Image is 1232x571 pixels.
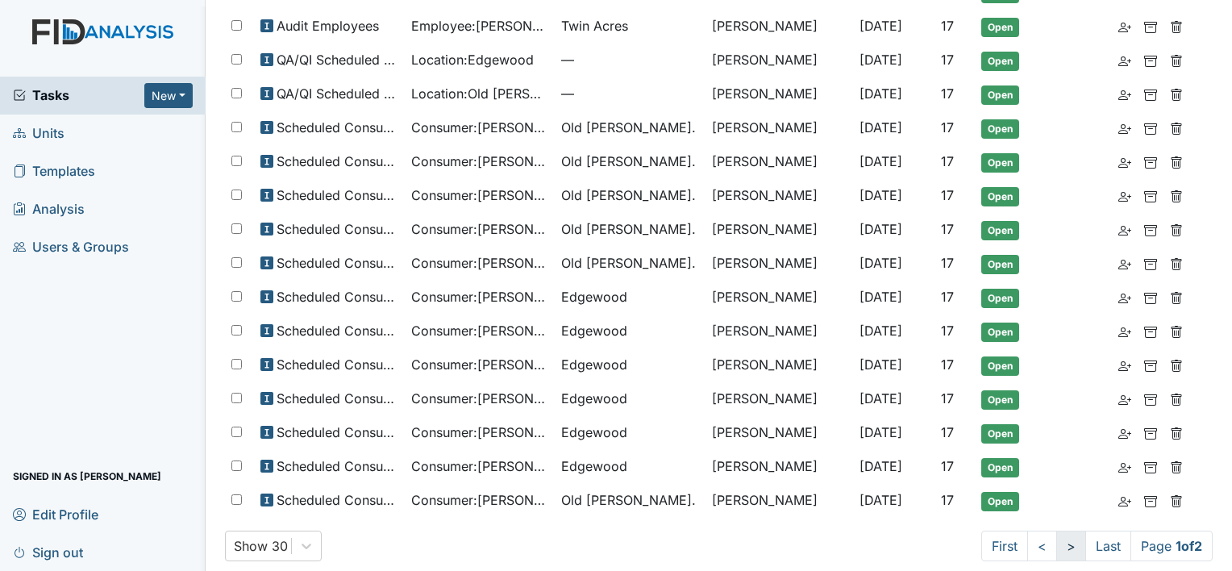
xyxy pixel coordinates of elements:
span: Scheduled Consumer Chart Review [277,253,398,273]
a: Archive [1144,355,1157,374]
span: 17 [941,52,954,68]
span: Edgewood [561,423,627,442]
span: Employee : [PERSON_NAME] [411,16,549,35]
span: Open [981,390,1019,410]
span: Sign out [13,540,83,565]
span: Open [981,52,1019,71]
a: Archive [1144,389,1157,408]
td: [PERSON_NAME] [705,416,853,450]
td: [PERSON_NAME] [705,77,853,111]
span: 17 [941,119,954,135]
span: [DATE] [859,153,902,169]
span: Scheduled Consumer Chart Review [277,118,398,137]
span: Old [PERSON_NAME]. [561,185,696,205]
a: Delete [1170,355,1183,374]
td: [PERSON_NAME] [705,382,853,416]
span: Consumer : [PERSON_NAME][GEOGRAPHIC_DATA] [411,321,549,340]
span: Open [981,119,1019,139]
a: Delete [1170,16,1183,35]
a: Delete [1170,152,1183,171]
span: Edgewood [561,355,627,374]
span: Scheduled Consumer Chart Review [277,287,398,306]
span: Open [981,85,1019,105]
td: [PERSON_NAME] [705,44,853,77]
span: Consumer : [PERSON_NAME] [411,152,549,171]
span: Scheduled Consumer Chart Review [277,456,398,476]
span: Edit Profile [13,502,98,527]
a: Delete [1170,50,1183,69]
span: 17 [941,458,954,474]
a: Delete [1170,389,1183,408]
span: [DATE] [859,424,902,440]
a: Archive [1144,152,1157,171]
a: Archive [1144,253,1157,273]
span: Open [981,255,1019,274]
a: Archive [1144,456,1157,476]
span: Scheduled Consumer Chart Review [277,423,398,442]
span: Location : Edgewood [411,50,534,69]
td: [PERSON_NAME] [705,145,853,179]
a: Delete [1170,118,1183,137]
span: 17 [941,85,954,102]
a: Archive [1144,118,1157,137]
span: [DATE] [859,323,902,339]
span: 17 [941,18,954,34]
span: Open [981,458,1019,477]
span: Page [1130,531,1213,561]
span: Scheduled Consumer Chart Review [277,389,398,408]
span: — [561,50,699,69]
span: QA/QI Scheduled Inspection [277,84,398,103]
span: 17 [941,221,954,237]
span: Twin Acres [561,16,628,35]
a: Delete [1170,219,1183,239]
span: — [561,84,699,103]
span: Audit Employees [277,16,379,35]
a: Archive [1144,423,1157,442]
span: 17 [941,492,954,508]
span: [DATE] [859,255,902,271]
span: Consumer : [PERSON_NAME] [411,185,549,205]
span: Edgewood [561,321,627,340]
span: Scheduled Consumer Chart Review [277,219,398,239]
span: 17 [941,153,954,169]
a: Archive [1144,16,1157,35]
a: Archive [1144,185,1157,205]
span: Open [981,187,1019,206]
a: Delete [1170,84,1183,103]
span: Consumer : [PERSON_NAME] [411,490,549,510]
span: [DATE] [859,492,902,508]
span: [DATE] [859,221,902,237]
span: Templates [13,159,95,184]
span: Consumer : [PERSON_NAME] [411,456,549,476]
span: [DATE] [859,187,902,203]
span: Edgewood [561,456,627,476]
span: 17 [941,356,954,373]
span: 17 [941,255,954,271]
td: [PERSON_NAME] [705,281,853,315]
span: Scheduled Consumer Chart Review [277,321,398,340]
span: Location : Old [PERSON_NAME]. [411,84,549,103]
span: Old [PERSON_NAME]. [561,490,696,510]
span: Edgewood [561,287,627,306]
a: Archive [1144,219,1157,239]
span: Open [981,153,1019,173]
span: Open [981,323,1019,342]
span: Consumer : [PERSON_NAME] [411,287,549,306]
span: Analysis [13,197,85,222]
button: New [144,83,193,108]
span: Open [981,492,1019,511]
a: Archive [1144,490,1157,510]
a: < [1027,531,1057,561]
span: [DATE] [859,119,902,135]
span: [DATE] [859,356,902,373]
span: QA/QI Scheduled Inspection [277,50,398,69]
a: Archive [1144,287,1157,306]
a: Delete [1170,253,1183,273]
span: Open [981,221,1019,240]
td: [PERSON_NAME] [705,111,853,145]
span: Scheduled Consumer Chart Review [277,355,398,374]
span: Open [981,289,1019,308]
span: Consumer : [PERSON_NAME], [GEOGRAPHIC_DATA] [411,253,549,273]
span: Tasks [13,85,144,105]
span: Consumer : [PERSON_NAME] [411,389,549,408]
